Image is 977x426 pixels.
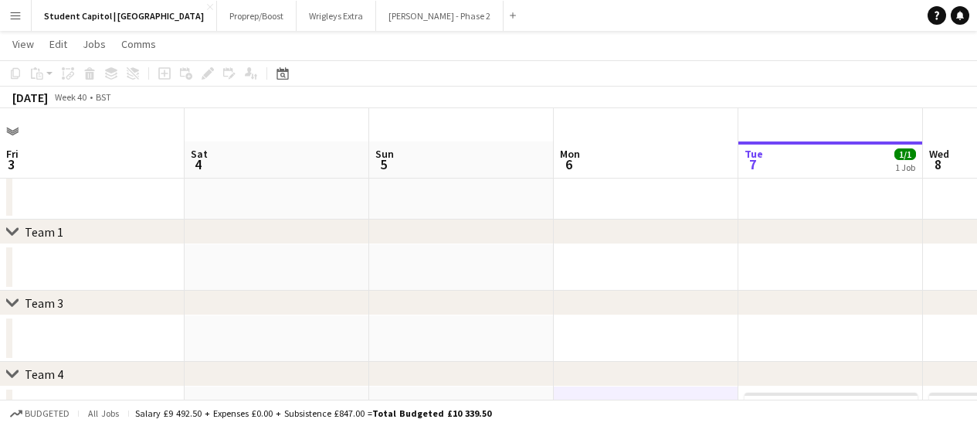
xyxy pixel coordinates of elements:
[51,91,90,103] span: Week 40
[560,147,580,161] span: Mon
[12,90,48,105] div: [DATE]
[188,155,208,173] span: 4
[929,147,949,161] span: Wed
[6,147,19,161] span: Fri
[742,155,763,173] span: 7
[25,224,63,240] div: Team 1
[25,295,63,311] div: Team 3
[895,162,915,173] div: 1 Job
[373,155,394,173] span: 5
[25,408,70,419] span: Budgeted
[76,34,112,54] a: Jobs
[927,155,949,173] span: 8
[8,405,72,422] button: Budgeted
[12,37,34,51] span: View
[49,37,67,51] span: Edit
[6,34,40,54] a: View
[372,407,491,419] span: Total Budgeted £10 339.50
[376,1,504,31] button: [PERSON_NAME] - Phase 2
[135,407,491,419] div: Salary £9 492.50 + Expenses £0.00 + Subsistence £847.00 =
[115,34,162,54] a: Comms
[83,37,106,51] span: Jobs
[25,366,63,382] div: Team 4
[894,148,916,160] span: 1/1
[96,91,111,103] div: BST
[32,1,217,31] button: Student Capitol | [GEOGRAPHIC_DATA]
[745,147,763,161] span: Tue
[558,155,580,173] span: 6
[43,34,73,54] a: Edit
[191,147,208,161] span: Sat
[375,147,394,161] span: Sun
[217,1,297,31] button: Proprep/Boost
[121,37,156,51] span: Comms
[4,155,19,173] span: 3
[297,1,376,31] button: Wrigleys Extra
[85,407,122,419] span: All jobs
